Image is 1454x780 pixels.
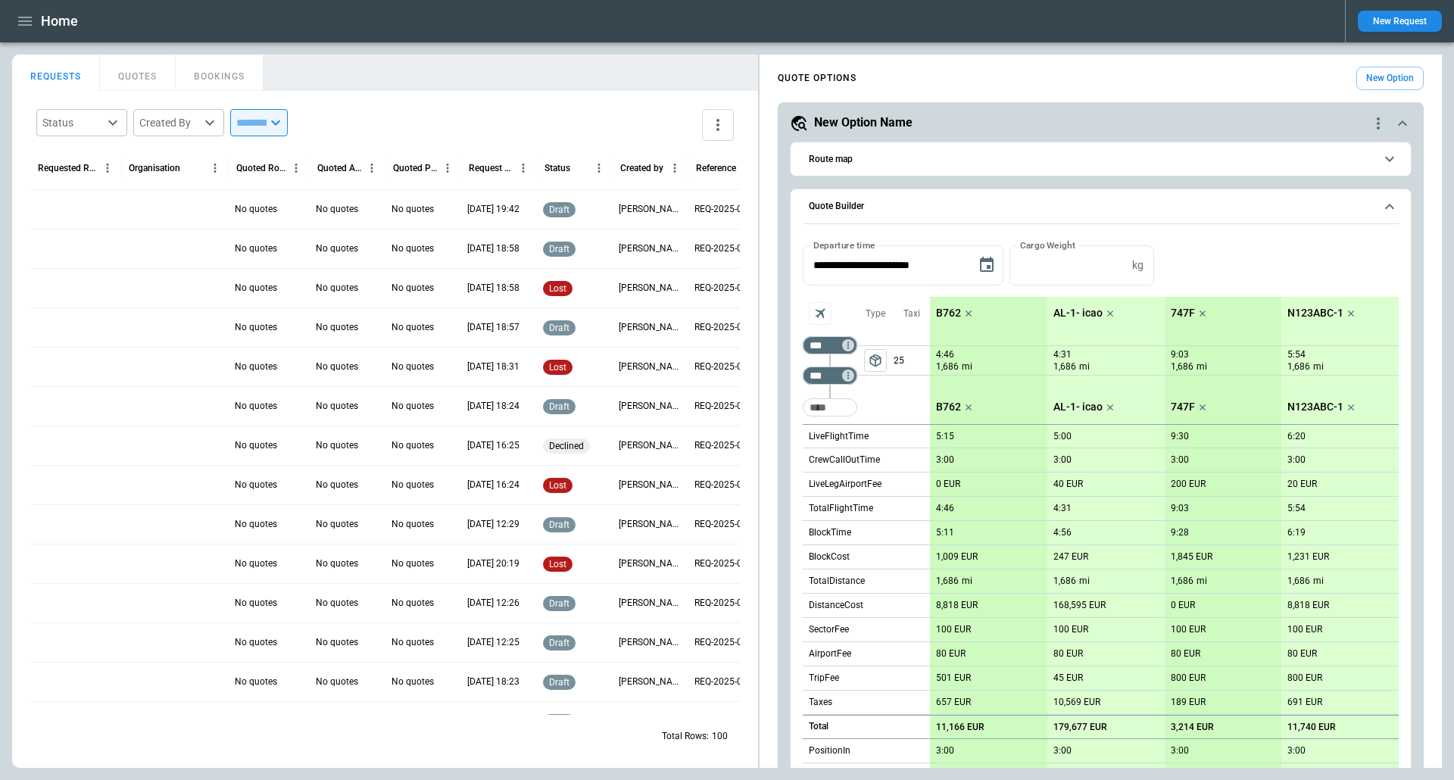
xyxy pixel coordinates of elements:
[1171,576,1193,587] p: 1,686
[936,479,960,490] p: 0 EUR
[936,745,954,757] p: 3:00
[1171,697,1206,708] p: 189 EUR
[1020,239,1075,251] label: Cargo Weight
[1197,575,1207,588] p: mi
[100,55,176,91] button: QUOTES
[316,282,358,295] p: No quotes
[809,599,863,612] p: DistanceCost
[544,163,570,173] div: Status
[1053,551,1088,563] p: 247 EUR
[619,597,682,610] p: Aliona Newkkk Luti
[235,518,277,531] p: No quotes
[316,518,358,531] p: No quotes
[316,557,358,570] p: No quotes
[809,696,832,709] p: Taxes
[316,203,358,216] p: No quotes
[1287,527,1306,538] p: 6:19
[546,323,573,333] span: draft
[1358,11,1442,32] button: New Request
[694,675,769,688] p: REQ-2025-011274
[543,557,573,572] div: Price too high
[1313,360,1324,373] p: mi
[235,321,277,334] p: No quotes
[809,722,828,732] h6: Total
[467,439,520,452] p: 02/09/2025 16:25
[1171,454,1189,466] p: 3:00
[316,675,358,688] p: No quotes
[803,367,857,385] div: Too short
[1287,503,1306,514] p: 5:54
[543,281,573,296] div: Client provided extremely detailed feedback indicating multiple concerns. The client communicated...
[1053,648,1083,660] p: 80 EUR
[392,282,434,295] p: No quotes
[1171,600,1195,611] p: 0 EUR
[469,163,513,173] div: Request Created At (UTC+1:00)
[694,557,769,570] p: REQ-2025-011277
[1171,648,1200,660] p: 80 EUR
[809,551,850,563] p: BlockCost
[936,551,978,563] p: 1,009 EUR
[235,360,277,373] p: No quotes
[619,518,682,531] p: Aliona Newkkk Luti
[778,75,856,82] h4: QUOTE OPTIONS
[936,431,954,442] p: 5:15
[809,454,880,466] p: CrewCallOutTime
[809,623,849,636] p: SectorFee
[98,158,117,178] button: Requested Route column menu
[694,439,769,452] p: REQ-2025-011280
[1287,360,1310,373] p: 1,686
[936,527,954,538] p: 5:11
[790,114,1412,133] button: New Option Namequote-option-actions
[1197,360,1207,373] p: mi
[1053,349,1072,360] p: 4:31
[41,12,78,30] h1: Home
[619,282,682,295] p: Aliona Newkkk Luti
[467,557,520,570] p: 01/09/2025 20:19
[1053,722,1107,733] p: 179,677 EUR
[866,307,885,320] p: Type
[1287,401,1343,413] p: N123ABC-1
[712,730,728,743] p: 100
[1171,360,1193,373] p: 1,686
[316,479,358,491] p: No quotes
[392,400,434,413] p: No quotes
[694,282,769,295] p: REQ-2025-011284
[619,360,682,373] p: Aliona Newkkk Luti
[1053,576,1076,587] p: 1,686
[803,336,857,354] div: Too short
[1287,672,1322,684] p: 800 EUR
[543,360,573,375] div: Client provided extremely detailed feedback indicating multiple concerns. The client communicated...
[1171,503,1189,514] p: 9:03
[1287,624,1322,635] p: 100 EUR
[619,636,682,649] p: Aliona Newkkk Luti
[809,430,869,443] p: LiveFlightTime
[1287,648,1317,660] p: 80 EUR
[546,480,569,491] span: lost
[467,360,520,373] p: 02/09/2025 18:31
[619,479,682,491] p: Aliona Newkkk Luti
[1053,307,1103,320] p: AL-1- icao
[1171,479,1206,490] p: 200 EUR
[392,675,434,688] p: No quotes
[1053,431,1072,442] p: 5:00
[467,675,520,688] p: 28/08/2025 18:23
[235,479,277,491] p: No quotes
[619,557,682,570] p: Aliona Newkkk Luti
[1053,745,1072,757] p: 3:00
[1171,307,1195,320] p: 747F
[662,730,709,743] p: Total Rows:
[619,242,682,255] p: Aliona Newkkk Luti
[467,479,520,491] p: 02/09/2025 16:24
[546,244,573,254] span: draft
[1287,697,1322,708] p: 691 EUR
[546,401,573,412] span: draft
[1132,259,1144,272] p: kg
[1053,454,1072,466] p: 3:00
[1171,551,1212,563] p: 1,845 EUR
[936,624,971,635] p: 100 EUR
[936,576,959,587] p: 1,686
[936,722,984,733] p: 11,166 EUR
[694,597,769,610] p: REQ-2025-011276
[803,142,1399,176] button: Route map
[936,360,959,373] p: 1,686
